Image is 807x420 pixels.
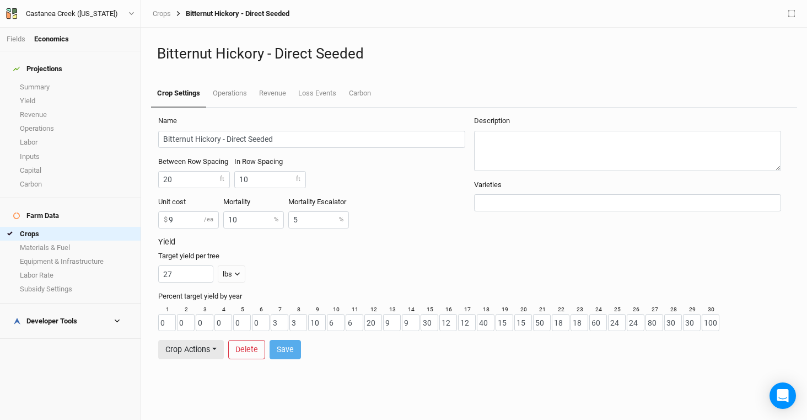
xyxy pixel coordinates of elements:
label: Between Row Spacing [158,157,228,167]
label: 29 [689,306,696,314]
label: 18 [483,306,489,314]
label: 6 [260,306,263,314]
label: 10 [333,306,340,314]
label: ft [296,175,300,184]
label: 5 [241,306,244,314]
div: lbs [223,269,232,280]
a: Revenue [253,80,292,107]
label: 13 [389,306,396,314]
label: 12 [370,306,377,314]
label: Mortality Escalator [288,197,346,207]
div: Open Intercom Messenger [770,382,796,409]
div: Farm Data [13,211,59,220]
button: lbs [218,265,245,283]
label: 9 [316,306,319,314]
div: Projections [13,65,62,73]
div: Developer Tools [13,317,77,326]
a: Crops [153,9,171,18]
label: 22 [558,306,564,314]
label: 20 [520,306,527,314]
h3: Yield [158,237,790,247]
label: Varieties [474,180,502,190]
a: Operations [206,80,252,107]
label: 11 [352,306,358,314]
label: % [274,216,278,225]
label: 23 [577,306,583,314]
label: $ [164,215,168,225]
div: Bitternut Hickory - Direct Seeded [171,9,289,18]
label: 15 [427,306,433,314]
label: 25 [614,306,621,314]
label: 21 [539,306,546,314]
a: Loss Events [292,80,342,107]
button: Crop Actions [158,340,224,359]
label: % [339,216,343,225]
label: /ea [204,216,213,225]
label: Unit cost [158,197,186,207]
div: Castanea Creek ([US_STATE]) [26,8,118,19]
label: 27 [652,306,658,314]
label: 14 [408,306,415,314]
label: 1 [166,306,169,314]
h4: Developer Tools [7,310,134,332]
label: 19 [502,306,508,314]
label: Target yield per tree [158,251,219,261]
label: Percent target yield by year [158,291,242,301]
a: Carbon [343,80,377,107]
button: Save [270,340,301,359]
label: Mortality [223,197,250,207]
label: 17 [464,306,471,314]
button: Castanea Creek ([US_STATE]) [6,8,135,20]
a: Crop Settings [151,80,206,108]
label: 4 [222,306,225,314]
div: Economics [34,34,69,44]
label: 30 [708,306,714,314]
label: Name [158,116,177,126]
label: 24 [595,306,602,314]
label: 3 [203,306,207,314]
label: 7 [278,306,282,314]
label: ft [220,175,224,184]
a: Fields [7,35,25,43]
button: Delete [228,340,265,359]
label: 16 [445,306,452,314]
div: Castanea Creek (Washington) [26,8,118,19]
label: 2 [185,306,188,314]
label: In Row Spacing [234,157,283,167]
h1: Bitternut Hickory - Direct Seeded [157,45,791,62]
label: 8 [297,306,300,314]
label: Description [474,116,510,126]
label: 26 [633,306,639,314]
label: 28 [670,306,677,314]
